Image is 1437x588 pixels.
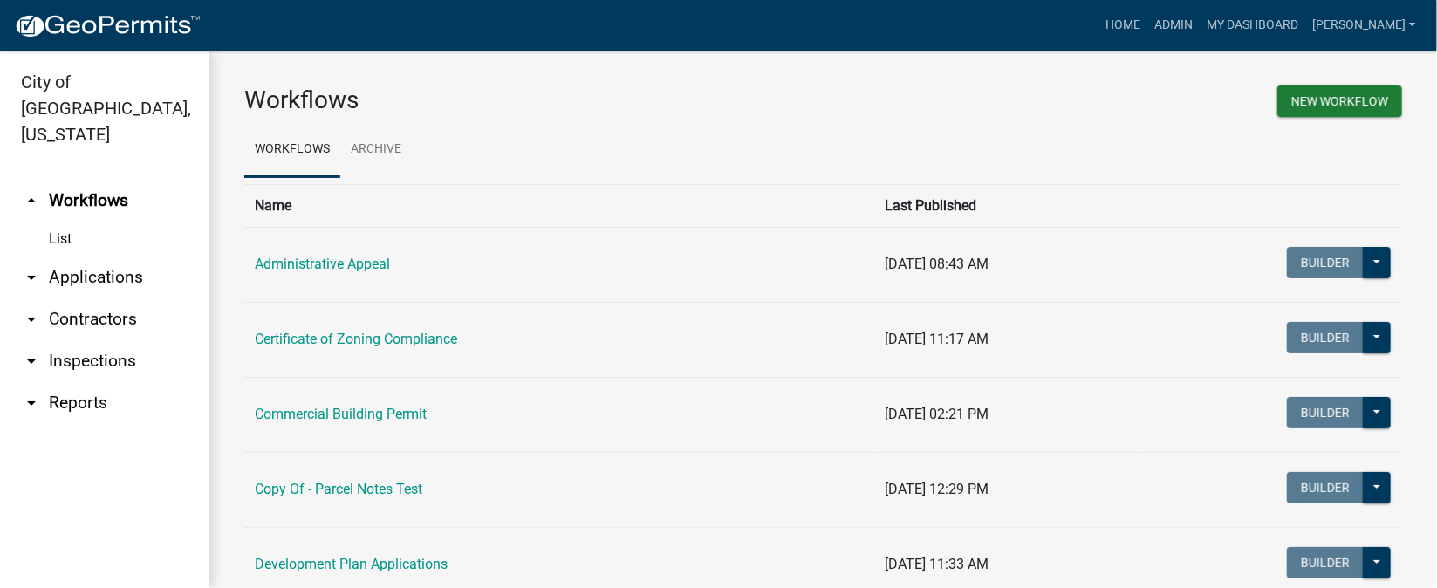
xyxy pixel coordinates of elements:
[885,256,989,272] span: [DATE] 08:43 AM
[885,556,989,572] span: [DATE] 11:33 AM
[1287,247,1364,278] button: Builder
[340,122,412,178] a: Archive
[244,85,811,115] h3: Workflows
[21,393,42,414] i: arrow_drop_down
[21,190,42,211] i: arrow_drop_up
[255,406,427,422] a: Commercial Building Permit
[255,481,422,497] a: Copy Of - Parcel Notes Test
[21,267,42,288] i: arrow_drop_down
[874,184,1136,227] th: Last Published
[1147,9,1200,42] a: Admin
[1287,472,1364,503] button: Builder
[255,331,457,347] a: Certificate of Zoning Compliance
[21,351,42,372] i: arrow_drop_down
[1305,9,1423,42] a: [PERSON_NAME]
[1287,397,1364,428] button: Builder
[255,556,448,572] a: Development Plan Applications
[1098,9,1147,42] a: Home
[1277,85,1402,117] button: New Workflow
[1287,547,1364,578] button: Builder
[1200,9,1305,42] a: My Dashboard
[21,309,42,330] i: arrow_drop_down
[244,184,874,227] th: Name
[885,406,989,422] span: [DATE] 02:21 PM
[885,481,989,497] span: [DATE] 12:29 PM
[1287,322,1364,353] button: Builder
[885,331,989,347] span: [DATE] 11:17 AM
[244,122,340,178] a: Workflows
[255,256,390,272] a: Administrative Appeal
